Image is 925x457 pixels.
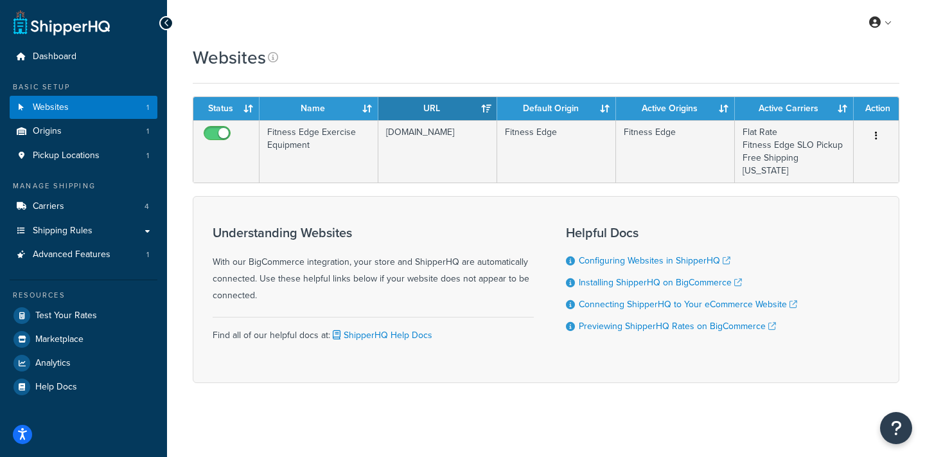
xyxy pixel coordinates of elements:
[10,181,157,192] div: Manage Shipping
[10,328,157,351] a: Marketplace
[33,150,100,161] span: Pickup Locations
[10,195,157,219] a: Carriers 4
[35,358,71,369] span: Analytics
[880,412,912,444] button: Open Resource Center
[145,201,149,212] span: 4
[260,97,378,120] th: Name: activate to sort column ascending
[10,304,157,327] a: Test Your Rates
[497,97,616,120] th: Default Origin: activate to sort column ascending
[146,102,149,113] span: 1
[735,120,854,183] td: Flat Rate Fitness Edge SLO Pickup Free Shipping [US_STATE]
[35,382,77,393] span: Help Docs
[146,126,149,137] span: 1
[854,97,899,120] th: Action
[378,120,497,183] td: [DOMAIN_NAME]
[10,375,157,399] a: Help Docs
[193,45,266,70] h1: Websites
[10,120,157,143] li: Origins
[566,226,797,240] h3: Helpful Docs
[616,97,735,120] th: Active Origins: activate to sort column ascending
[330,328,432,342] a: ShipperHQ Help Docs
[616,120,735,183] td: Fitness Edge
[10,96,157,120] a: Websites 1
[33,51,76,62] span: Dashboard
[10,352,157,375] a: Analytics
[33,126,62,137] span: Origins
[193,97,260,120] th: Status: activate to sort column ascending
[735,97,854,120] th: Active Carriers: activate to sort column ascending
[10,144,157,168] a: Pickup Locations 1
[579,319,776,333] a: Previewing ShipperHQ Rates on BigCommerce
[10,195,157,219] li: Carriers
[10,219,157,243] a: Shipping Rules
[33,201,64,212] span: Carriers
[10,120,157,143] a: Origins 1
[213,226,534,240] h3: Understanding Websites
[10,45,157,69] a: Dashboard
[35,334,84,345] span: Marketplace
[213,226,534,304] div: With our BigCommerce integration, your store and ShipperHQ are automatically connected. Use these...
[579,298,797,311] a: Connecting ShipperHQ to Your eCommerce Website
[35,310,97,321] span: Test Your Rates
[260,120,378,183] td: Fitness Edge Exercise Equipment
[146,249,149,260] span: 1
[579,276,742,289] a: Installing ShipperHQ on BigCommerce
[33,102,69,113] span: Websites
[33,226,92,237] span: Shipping Rules
[497,120,616,183] td: Fitness Edge
[579,254,730,267] a: Configuring Websites in ShipperHQ
[10,144,157,168] li: Pickup Locations
[146,150,149,161] span: 1
[33,249,110,260] span: Advanced Features
[213,317,534,344] div: Find all of our helpful docs at:
[10,243,157,267] a: Advanced Features 1
[10,243,157,267] li: Advanced Features
[10,82,157,93] div: Basic Setup
[10,96,157,120] li: Websites
[10,290,157,301] div: Resources
[378,97,497,120] th: URL: activate to sort column ascending
[13,10,110,35] a: ShipperHQ Home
